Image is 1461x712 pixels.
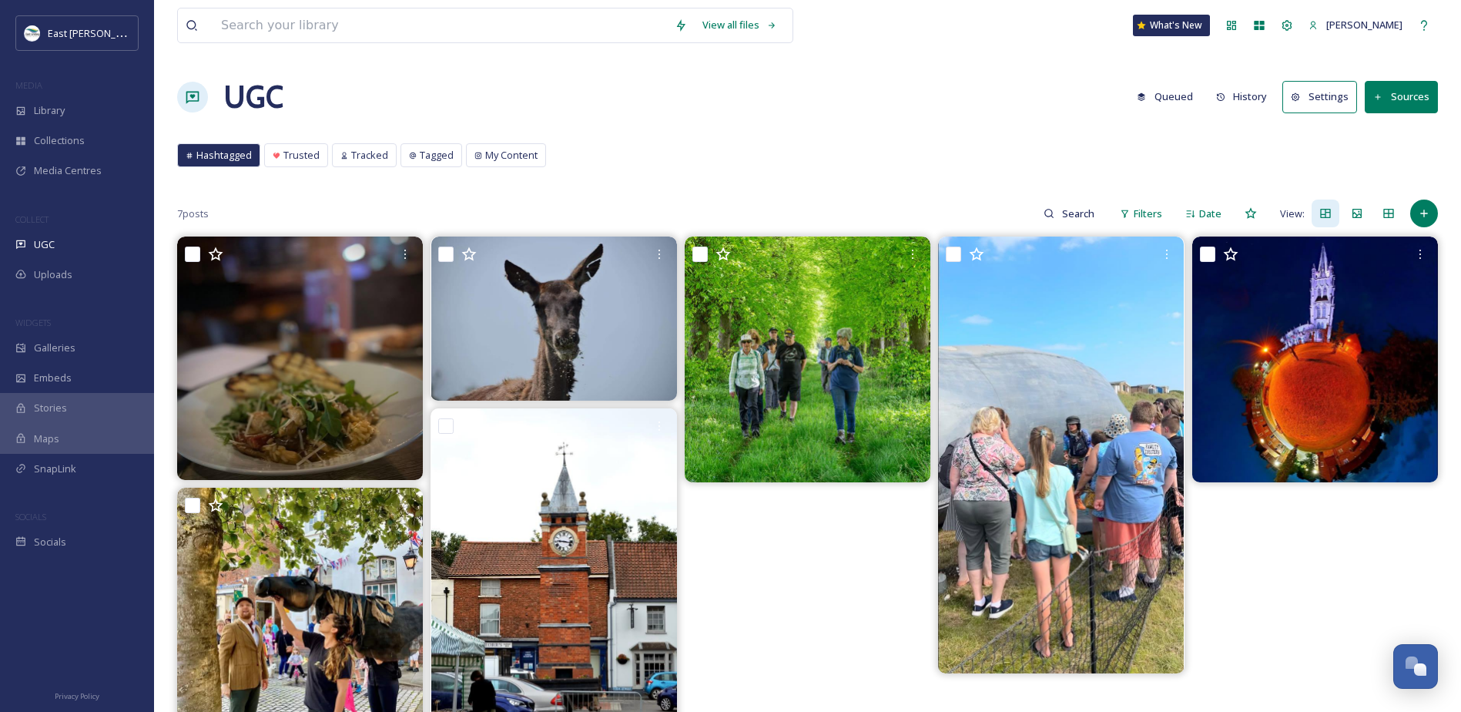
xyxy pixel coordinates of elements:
[431,237,677,401] img: 352851851_603087278272930_4003690370906854946_n.jpg
[1133,15,1210,36] a: What's New
[177,207,209,221] span: 7 posts
[34,163,102,178] span: Media Centres
[283,148,320,163] span: Trusted
[34,432,59,446] span: Maps
[25,25,40,41] img: download%20%283%29.jpeg
[15,511,46,522] span: SOCIALS
[938,237,1184,673] img: 522721785_18373672795132419_7319643068086220225_n.jpg
[55,686,99,704] a: Privacy Policy
[1282,81,1357,113] button: Settings
[213,8,667,42] input: Search your library
[34,371,72,385] span: Embeds
[34,237,55,252] span: UGC
[48,25,216,40] span: East [PERSON_NAME] District Council
[1301,10,1410,40] a: [PERSON_NAME]
[55,691,99,701] span: Privacy Policy
[1134,207,1162,221] span: Filters
[15,79,42,91] span: MEDIA
[15,317,51,328] span: WIDGETS
[1208,82,1283,112] a: History
[695,10,785,40] a: View all files
[34,341,75,355] span: Galleries
[196,148,252,163] span: Hashtagged
[34,401,67,415] span: Stories
[1393,644,1438,689] button: Open Chat
[34,462,76,476] span: SnapLink
[1129,82,1208,112] a: Queued
[34,535,66,549] span: Socials
[177,237,423,480] img: 533477716_17896333068267112_8021277443915048357_n.jpg
[1208,82,1275,112] button: History
[485,148,538,163] span: My Content
[1280,207,1305,221] span: View:
[1282,81,1365,113] a: Settings
[685,237,930,482] img: 491996594_1079183727574206_3447707380590232404_n.jpg
[34,103,65,118] span: Library
[1365,81,1438,113] button: Sources
[1192,237,1438,482] img: 542092775_18145255345409843_4561013321330076564_n.webp
[1326,18,1402,32] span: [PERSON_NAME]
[420,148,454,163] span: Tagged
[223,74,283,120] a: UGC
[34,133,85,148] span: Collections
[1129,82,1201,112] button: Queued
[351,148,388,163] span: Tracked
[1054,198,1104,229] input: Search
[1199,207,1221,221] span: Date
[34,267,72,282] span: Uploads
[15,213,49,225] span: COLLECT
